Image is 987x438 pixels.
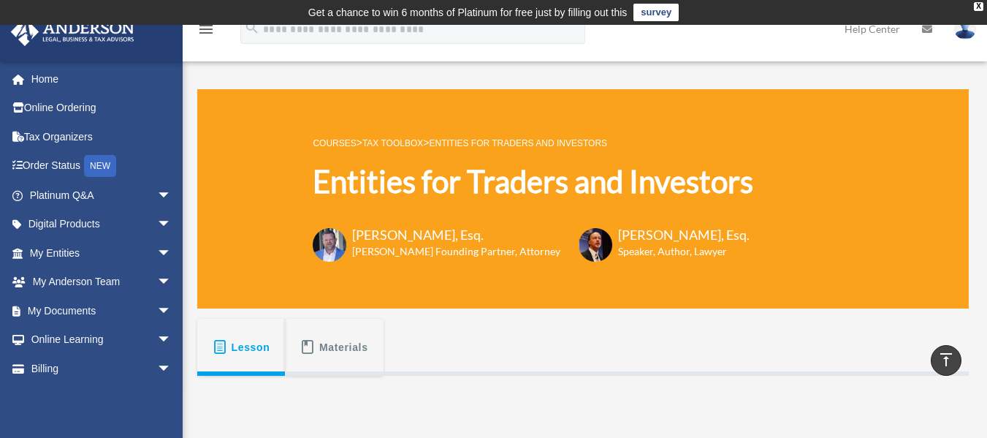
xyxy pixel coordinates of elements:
a: Tax Toolbox [362,138,423,148]
span: arrow_drop_down [157,296,186,326]
h6: Speaker, Author, Lawyer [618,244,731,259]
span: arrow_drop_down [157,181,186,211]
span: arrow_drop_down [157,268,186,298]
a: Order StatusNEW [10,151,194,181]
a: My Documentsarrow_drop_down [10,296,194,325]
a: vertical_align_top [931,345,961,376]
a: Home [10,64,194,94]
span: Materials [319,334,368,360]
span: Lesson [232,334,270,360]
img: Anderson Advisors Platinum Portal [7,18,139,46]
a: My Entitiesarrow_drop_down [10,238,194,268]
span: arrow_drop_down [157,325,186,355]
a: Platinum Q&Aarrow_drop_down [10,181,194,210]
a: Tax Organizers [10,122,194,151]
a: Events Calendar [10,383,194,412]
i: vertical_align_top [937,351,955,369]
a: Online Ordering [10,94,194,123]
span: arrow_drop_down [157,354,186,384]
img: User Pic [954,18,976,39]
h3: [PERSON_NAME], Esq. [352,226,560,244]
a: COURSES [313,138,356,148]
div: NEW [84,155,116,177]
a: My Anderson Teamarrow_drop_down [10,268,194,297]
img: Scott-Estill-Headshot.png [579,228,612,262]
div: close [974,2,983,11]
a: Digital Productsarrow_drop_down [10,210,194,239]
i: search [244,20,260,36]
a: Online Learningarrow_drop_down [10,325,194,355]
h6: [PERSON_NAME] Founding Partner, Attorney [352,244,560,259]
a: menu [197,26,215,38]
p: > > [313,134,753,152]
a: Billingarrow_drop_down [10,354,194,383]
h3: [PERSON_NAME], Esq. [618,226,750,244]
span: arrow_drop_down [157,238,186,268]
h1: Entities for Traders and Investors [313,160,753,203]
img: Toby-circle-head.png [313,228,346,262]
i: menu [197,20,215,38]
span: arrow_drop_down [157,210,186,240]
a: Entities for Traders and Investors [429,138,607,148]
a: survey [633,4,679,21]
div: Get a chance to win 6 months of Platinum for free just by filling out this [308,4,628,21]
